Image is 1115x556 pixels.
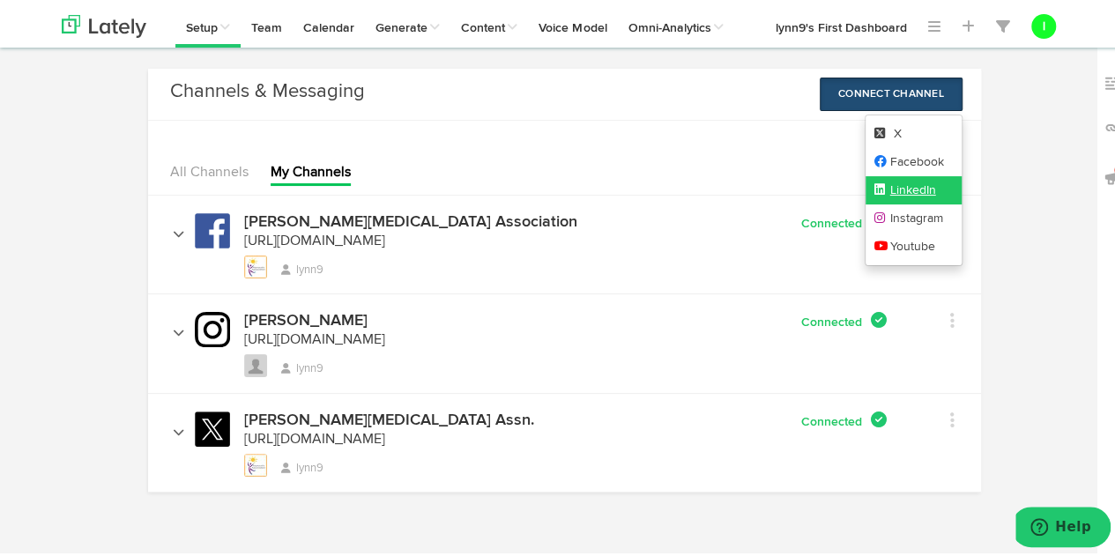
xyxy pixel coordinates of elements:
a: My Channels [271,162,351,176]
a: [URL][DOMAIN_NAME] [244,231,385,245]
h4: [PERSON_NAME][MEDICAL_DATA] Assn. [244,409,534,425]
a: X [866,116,962,145]
button: Connect Channel [820,74,963,107]
span: Connected [801,214,867,226]
img: twitter-x.svg [195,408,230,443]
button: l [1031,11,1056,35]
a: [URL][DOMAIN_NAME] [244,429,385,443]
a: Youtube [866,229,962,257]
a: LinkedIn [866,173,962,201]
a: [URL][DOMAIN_NAME] [244,330,385,344]
a: Facebook [866,145,962,173]
span: lynn9 [281,261,323,272]
a: Instagram [866,201,962,229]
h4: [PERSON_NAME][MEDICAL_DATA] Association [244,211,577,226]
img: facebook.svg [195,210,230,245]
iframe: Opens a widget where you can find more information [1015,503,1111,547]
span: Connected [801,313,867,325]
img: instagram.svg [195,308,230,344]
img: avatar_blank.jpg [244,351,267,374]
a: All Channels [170,162,249,176]
h3: Channels & Messaging [170,74,365,102]
img: picture [244,252,267,275]
span: lynn9 [281,459,323,471]
span: lynn9 [281,360,323,371]
span: Connected [801,412,867,425]
h4: [PERSON_NAME] [244,309,368,325]
img: b5707b6befa4c6f21137e1018929f1c3_normal.jpeg [244,450,267,473]
img: logo_lately_bg_light.svg [62,11,146,34]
